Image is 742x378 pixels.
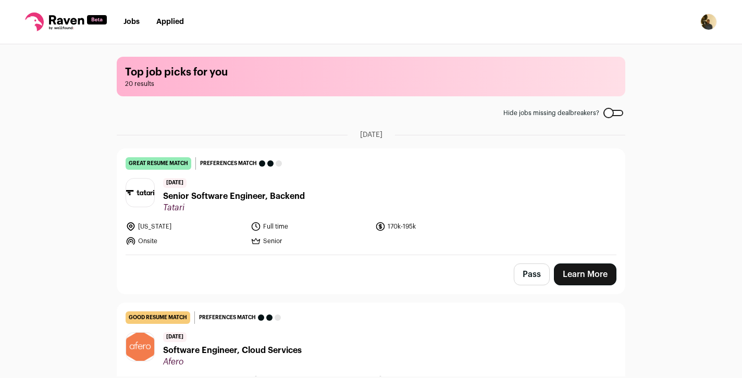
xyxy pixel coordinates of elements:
img: 1173874-medium_jpg [700,14,717,30]
h1: Top job picks for you [125,65,617,80]
span: Preferences match [199,312,256,323]
a: Learn More [554,263,616,285]
button: Open dropdown [700,14,717,30]
img: 44ebc2139584e1f36c8f5f64fce35416e4670dbab1af7dcf0e5b94b439fba237.png [126,190,154,195]
span: 20 results [125,80,617,88]
span: Hide jobs missing dealbreakers? [503,109,599,117]
span: Afero [163,357,302,367]
span: Tatari [163,203,305,213]
li: [US_STATE] [126,221,244,232]
span: Software Engineer, Cloud Services [163,344,302,357]
li: Full time [251,221,369,232]
img: f047d1e5e578280b953ba5948f3f9d7284209956d379f4b53023f40129317084.png [126,331,154,362]
li: Senior [251,236,369,246]
div: good resume match [126,311,190,324]
li: Onsite [126,236,244,246]
span: [DATE] [163,332,187,342]
span: [DATE] [163,178,187,188]
span: Preferences match [200,158,257,169]
button: Pass [514,263,550,285]
li: 170k-195k [375,221,494,232]
a: Applied [156,18,184,26]
span: [DATE] [360,130,382,140]
a: Jobs [123,18,140,26]
span: Senior Software Engineer, Backend [163,190,305,203]
div: great resume match [126,157,191,170]
a: great resume match Preferences match [DATE] Senior Software Engineer, Backend Tatari [US_STATE] F... [117,149,625,255]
